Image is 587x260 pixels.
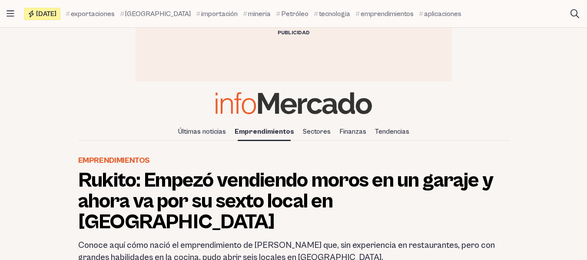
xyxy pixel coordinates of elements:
a: Emprendimientos [78,155,150,167]
a: tecnologia [314,9,350,19]
a: Petróleo [276,9,308,19]
span: aplicaciones [424,9,461,19]
span: tecnologia [319,9,350,19]
a: importación [196,9,238,19]
span: mineria [248,9,271,19]
a: Tendencias [371,124,413,139]
a: aplicaciones [419,9,461,19]
span: [DATE] [36,10,56,17]
div: Publicidad [136,28,452,38]
a: Emprendimientos [231,124,298,139]
span: Petróleo [281,9,308,19]
a: mineria [243,9,271,19]
a: emprendimientos [355,9,414,19]
span: [GEOGRAPHIC_DATA] [125,9,191,19]
a: Finanzas [336,124,370,139]
span: exportaciones [71,9,115,19]
img: Infomercado Ecuador logo [216,92,372,114]
h1: Rukito: Empezó vendiendo moros en un garaje y ahora va por su sexto local en [GEOGRAPHIC_DATA] [78,170,509,233]
a: exportaciones [66,9,115,19]
a: Últimas noticias [175,124,229,139]
span: emprendimientos [361,9,414,19]
span: importación [201,9,238,19]
a: [GEOGRAPHIC_DATA] [120,9,191,19]
a: Sectores [299,124,334,139]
